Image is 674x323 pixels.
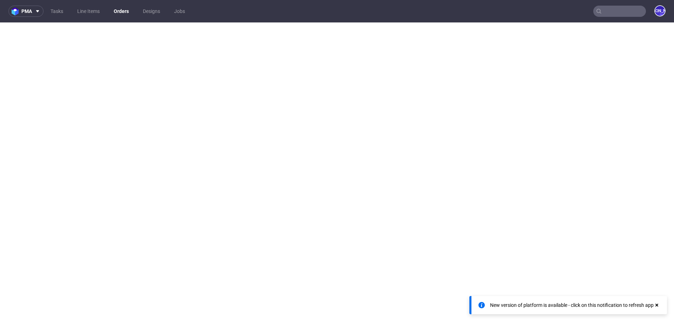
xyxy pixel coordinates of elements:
a: Jobs [170,6,189,17]
a: Orders [110,6,133,17]
a: Designs [139,6,164,17]
button: pma [8,6,44,17]
a: Line Items [73,6,104,17]
div: New version of platform is available - click on this notification to refresh app [490,302,654,309]
figcaption: [PERSON_NAME] [655,6,665,16]
span: pma [21,9,32,14]
img: logo [12,7,21,15]
a: Tasks [46,6,67,17]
